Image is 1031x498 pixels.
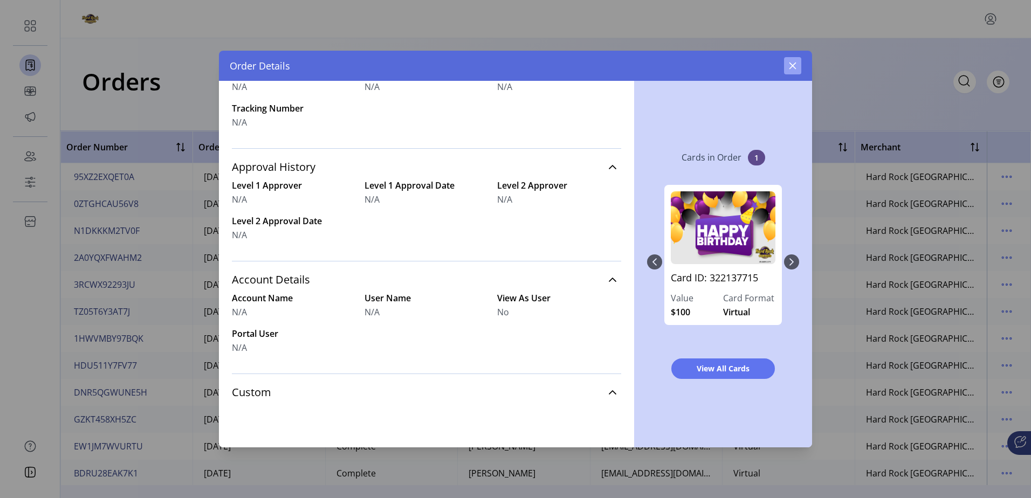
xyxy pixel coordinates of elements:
[232,292,621,367] div: Account Details
[685,363,761,374] span: View All Cards
[232,179,621,254] div: Approval History
[232,66,621,142] div: Shipment
[232,327,356,340] label: Portal User
[232,215,356,227] label: Level 2 Approval Date
[232,274,310,285] span: Account Details
[723,292,775,305] label: Card Format
[671,191,775,264] img: 322137715
[497,292,621,305] label: View As User
[232,155,621,179] a: Approval History
[671,271,775,292] a: Card ID: 322137715
[662,174,784,350] div: 0
[365,306,380,319] span: N/A
[232,292,356,305] label: Account Name
[232,387,271,398] span: Custom
[671,358,775,379] button: View All Cards
[232,193,247,206] span: N/A
[671,306,690,319] span: $100
[748,150,765,165] span: 1
[365,292,489,305] label: User Name
[497,193,512,206] span: N/A
[365,179,489,192] label: Level 1 Approval Date
[232,404,621,417] div: Custom
[232,102,356,115] label: Tracking Number
[232,80,247,93] span: N/A
[232,179,356,192] label: Level 1 Approver
[232,116,247,129] span: N/A
[232,381,621,404] a: Custom
[365,80,380,93] span: N/A
[723,306,750,319] span: Virtual
[671,292,723,305] label: Value
[497,179,621,192] label: Level 2 Approver
[232,268,621,292] a: Account Details
[232,306,247,319] span: N/A
[682,151,741,164] p: Cards in Order
[232,162,315,172] span: Approval History
[230,59,290,73] span: Order Details
[365,193,380,206] span: N/A
[232,229,247,241] span: N/A
[497,80,512,93] span: N/A
[232,341,247,354] span: N/A
[497,306,509,319] span: No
